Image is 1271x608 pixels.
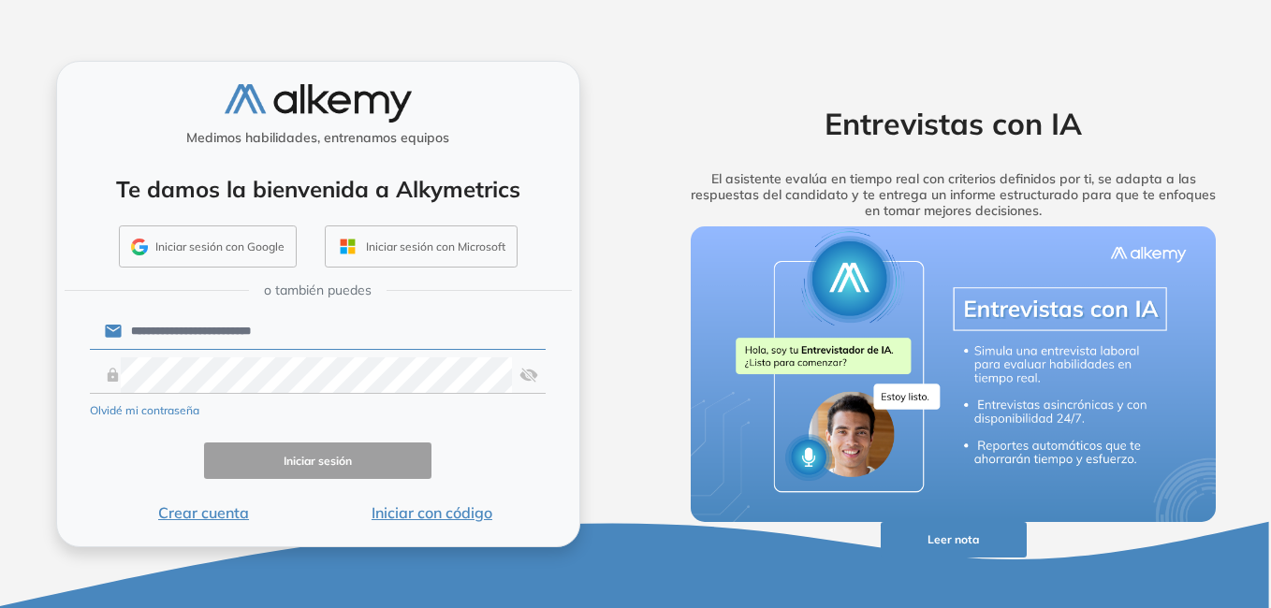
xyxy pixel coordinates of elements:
[81,176,555,203] h4: Te damos la bienvenida a Alkymetrics
[691,226,1217,522] img: img-more-info
[264,281,372,300] span: o también puedes
[204,442,432,479] button: Iniciar sesión
[90,501,318,524] button: Crear cuenta
[65,130,572,146] h5: Medimos habilidades, entrenamos equipos
[337,236,358,257] img: OUTLOOK_ICON
[881,522,1027,558] button: Leer nota
[119,225,297,268] button: Iniciar sesión con Google
[131,239,148,255] img: GMAIL_ICON
[325,225,518,268] button: Iniciar sesión con Microsoft
[90,402,199,419] button: Olvidé mi contraseña
[225,84,412,123] img: logo-alkemy
[662,106,1246,141] h2: Entrevistas con IA
[662,171,1246,218] h5: El asistente evalúa en tiempo real con criterios definidos por ti, se adapta a las respuestas del...
[519,357,538,393] img: asd
[317,501,546,524] button: Iniciar con código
